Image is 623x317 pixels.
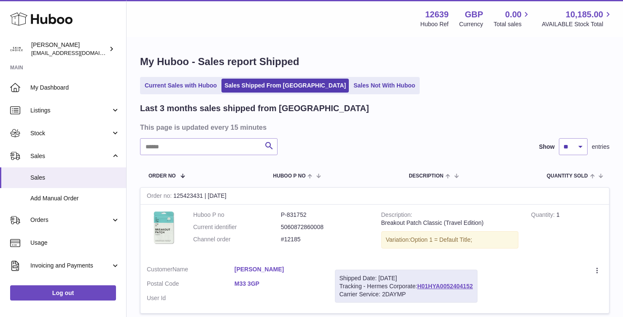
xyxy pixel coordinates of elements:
[494,9,531,28] a: 0.00 Total sales
[30,107,111,115] span: Listings
[381,219,519,227] div: Breakout Patch Classic (Travel Edition)
[140,188,609,205] div: 125423431 | [DATE]
[10,43,23,55] img: admin@skinchoice.com
[505,9,522,20] span: 0.00
[351,79,418,93] a: Sales Not With Huboo
[381,231,519,249] div: Variation:
[465,9,483,20] strong: GBP
[30,262,111,270] span: Invoicing and Payments
[381,211,413,220] strong: Description
[30,239,120,247] span: Usage
[30,84,120,92] span: My Dashboard
[147,265,235,276] dt: Name
[10,285,116,301] a: Log out
[531,211,556,220] strong: Quantity
[235,265,322,273] a: [PERSON_NAME]
[221,79,349,93] a: Sales Shipped From [GEOGRAPHIC_DATA]
[566,9,603,20] span: 10,185.00
[30,152,111,160] span: Sales
[142,79,220,93] a: Current Sales with Huboo
[140,103,369,114] h2: Last 3 months sales shipped from [GEOGRAPHIC_DATA]
[335,270,477,303] div: Tracking - Hermes Corporate:
[281,235,369,243] dd: #12185
[281,223,369,231] dd: 5060872860008
[425,9,449,20] strong: 12639
[592,143,610,151] span: entries
[340,290,473,298] div: Carrier Service: 2DAYMP
[235,280,322,288] a: M33 3GP
[147,266,173,273] span: Customer
[494,20,531,28] span: Total sales
[539,143,555,151] label: Show
[459,20,483,28] div: Currency
[30,174,120,182] span: Sales
[547,173,588,179] span: Quantity Sold
[421,20,449,28] div: Huboo Ref
[542,9,613,28] a: 10,185.00 AVAILABLE Stock Total
[140,55,610,68] h1: My Huboo - Sales report Shipped
[193,223,281,231] dt: Current identifier
[273,173,305,179] span: Huboo P no
[281,211,369,219] dd: P-831752
[193,211,281,219] dt: Huboo P no
[147,294,235,302] dt: User Id
[340,274,473,282] div: Shipped Date: [DATE]
[148,173,176,179] span: Order No
[30,216,111,224] span: Orders
[147,280,235,290] dt: Postal Code
[542,20,613,28] span: AVAILABLE Stock Total
[417,283,473,290] a: H01HYA0052404152
[147,211,181,245] img: 126391739440753.png
[410,236,472,243] span: Option 1 = Default Title;
[140,123,607,132] h3: This page is updated every 15 minutes
[147,192,173,201] strong: Order no
[409,173,443,179] span: Description
[525,205,609,259] td: 1
[30,194,120,202] span: Add Manual Order
[31,41,107,57] div: [PERSON_NAME]
[31,49,124,56] span: [EMAIL_ADDRESS][DOMAIN_NAME]
[30,129,111,137] span: Stock
[193,235,281,243] dt: Channel order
